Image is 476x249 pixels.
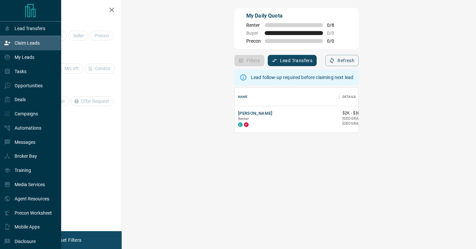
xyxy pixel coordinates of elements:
span: 0 / 0 [327,38,341,44]
p: $2K - $3K [342,110,401,116]
p: My Daily Quota [246,12,341,20]
h2: Filters [21,7,115,15]
div: condos.ca [238,122,243,127]
div: property.ca [244,122,249,127]
span: Renter [246,22,261,28]
button: Reset Filters [50,234,86,246]
button: Refresh [325,55,359,66]
div: Name [235,88,339,106]
button: [PERSON_NAME] [238,110,273,117]
span: Precon [246,38,261,44]
div: Lead follow-up required before claiming next lead [251,71,353,83]
span: 0 / 0 [327,30,341,36]
p: Etobicoke, Midtown | Central, North York, West End, Toronto [342,116,401,126]
div: Details [342,88,356,106]
span: 0 / 8 [327,22,341,28]
span: Renter [238,117,249,121]
span: Buyer [246,30,261,36]
button: Lead Transfers [268,55,317,66]
div: Name [238,88,248,106]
